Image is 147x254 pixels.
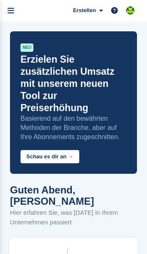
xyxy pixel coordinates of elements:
[20,53,127,114] p: Erzielen Sie zusätzlichen Umsatz mit unserem neuen Tool zur Preiserhöhung
[20,114,127,142] p: Basierend auf den bewährten Methoden der Branche, aber auf Ihre Abonnements zugeschnitten.
[20,150,79,164] button: Schau es dir an →
[10,184,137,207] h1: Guten Abend, [PERSON_NAME]
[10,208,137,227] p: Hier erfahren Sie, was [DATE] in Ihrem Unternehmen passiert
[20,43,33,52] div: NEU
[73,6,96,15] span: Erstellen
[126,6,134,15] img: Stefano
